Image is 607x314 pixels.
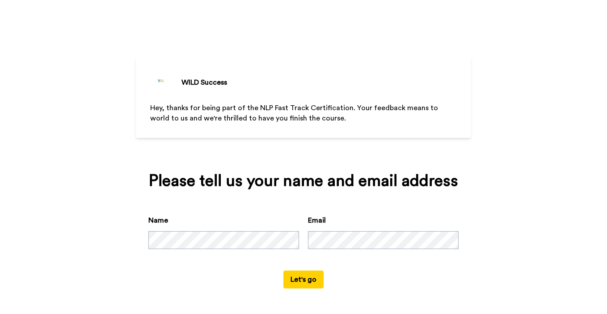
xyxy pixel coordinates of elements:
button: Let's go [283,271,324,288]
label: Name [148,215,168,226]
span: Hey, thanks for being part of the NLP Fast Track Certification. Your feedback means to world to u... [150,104,440,122]
label: Email [308,215,326,226]
div: WILD Success [181,77,227,88]
div: Please tell us your name and email address [148,172,459,190]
